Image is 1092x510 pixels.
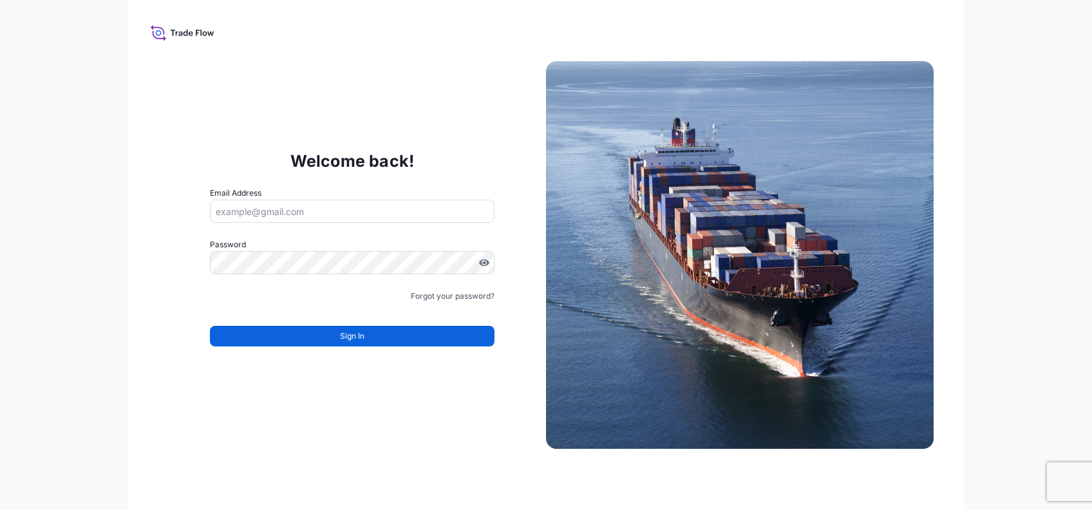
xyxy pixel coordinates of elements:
[479,258,489,268] button: Show password
[210,326,494,346] button: Sign In
[210,200,494,223] input: example@gmail.com
[210,238,494,251] label: Password
[340,330,364,343] span: Sign In
[210,187,261,200] label: Email Address
[411,290,494,303] a: Forgot your password?
[290,151,415,171] p: Welcome back!
[546,61,934,449] img: Ship illustration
